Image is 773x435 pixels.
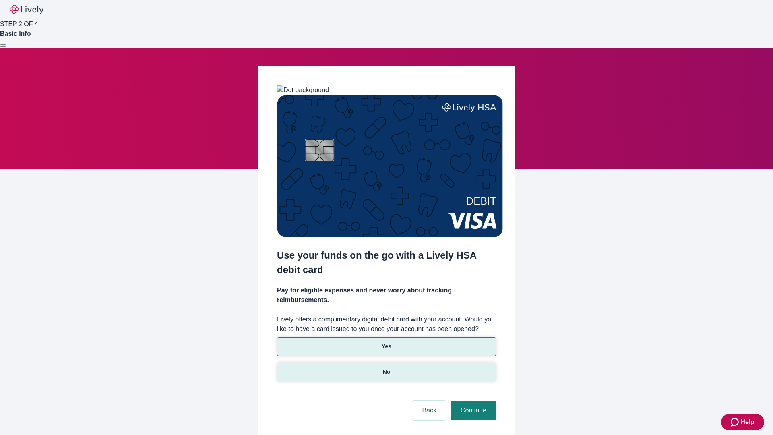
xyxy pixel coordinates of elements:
[412,401,446,420] button: Back
[10,5,43,14] img: Lively
[382,342,391,351] p: Yes
[451,401,496,420] button: Continue
[277,248,496,277] h2: Use your funds on the go with a Lively HSA debit card
[277,337,496,356] button: Yes
[383,368,391,376] p: No
[277,95,503,237] img: Debit card
[721,414,764,430] button: Zendesk support iconHelp
[740,417,754,427] span: Help
[731,417,740,427] svg: Zendesk support icon
[277,85,329,95] img: Dot background
[277,315,496,334] label: Lively offers a complimentary digital debit card with your account. Would you like to have a card...
[277,362,496,381] button: No
[277,286,496,305] h4: Pay for eligible expenses and never worry about tracking reimbursements.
